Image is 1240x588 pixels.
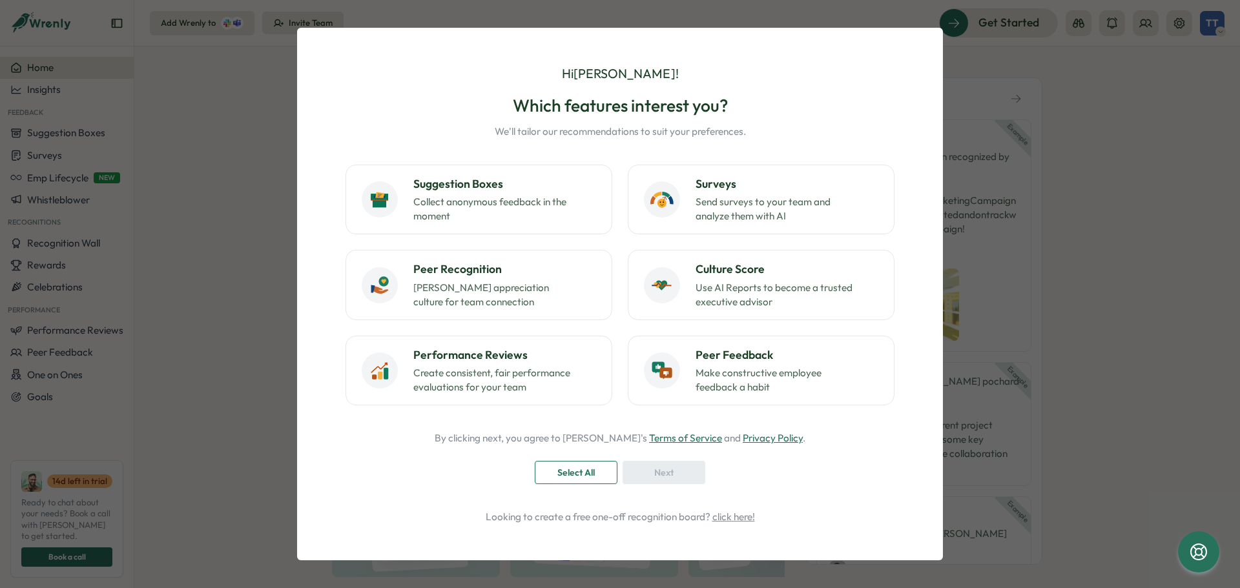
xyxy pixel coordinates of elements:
h3: Peer Feedback [696,347,878,363]
h3: Suggestion Boxes [413,176,596,192]
h3: Peer Recognition [413,261,596,278]
p: Send surveys to your team and analyze them with AI [696,195,857,223]
p: Looking to create a free one-off recognition board? [333,510,907,524]
p: We'll tailor our recommendations to suit your preferences. [495,125,746,139]
button: Peer Recognition[PERSON_NAME] appreciation culture for team connection [346,250,612,319]
h2: Which features interest you? [495,94,746,117]
button: SurveysSend surveys to your team and analyze them with AI [628,165,894,234]
button: Peer FeedbackMake constructive employee feedback a habit [628,336,894,405]
a: Privacy Policy [743,432,803,444]
h3: Surveys [696,176,878,192]
button: Culture ScoreUse AI Reports to become a trusted executive advisor [628,250,894,319]
p: Create consistent, fair performance evaluations for your team [413,366,575,394]
h3: Performance Reviews [413,347,596,363]
button: Performance ReviewsCreate consistent, fair performance evaluations for your team [346,336,612,405]
button: Select All [535,461,617,484]
a: click here! [712,511,755,523]
p: Collect anonymous feedback in the moment [413,195,575,223]
h3: Culture Score [696,261,878,278]
p: By clicking next, you agree to [PERSON_NAME]'s and . [435,431,805,445]
span: Select All [557,461,595,483]
p: Make constructive employee feedback a habit [696,366,857,394]
a: Terms of Service [649,432,722,444]
button: Suggestion BoxesCollect anonymous feedback in the moment [346,165,612,234]
p: [PERSON_NAME] appreciation culture for team connection [413,281,575,309]
p: Use AI Reports to become a trusted executive advisor [696,281,857,309]
p: Hi [PERSON_NAME] ! [562,64,679,84]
